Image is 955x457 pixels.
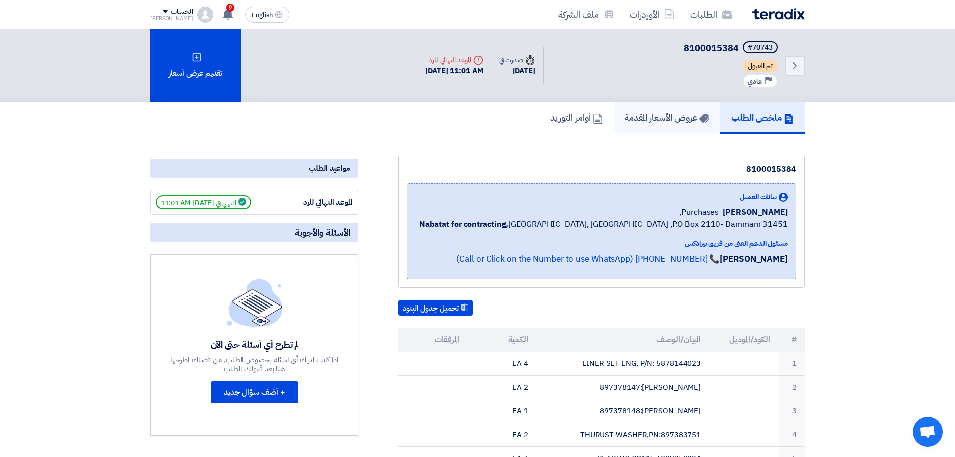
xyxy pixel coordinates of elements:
div: [DATE] 11:01 AM [425,65,483,77]
h5: عروض الأسعار المقدمة [625,112,709,123]
a: ملف الشركة [550,3,622,26]
div: #70743 [748,44,773,51]
span: تم القبول [743,60,778,72]
div: [PERSON_NAME] [150,16,193,21]
th: الكمية [467,328,536,352]
th: الكود/الموديل [709,328,778,352]
td: 3 [778,399,805,423]
span: [GEOGRAPHIC_DATA], [GEOGRAPHIC_DATA] ,P.O Box 2110- Dammam 31451 [419,218,788,230]
span: عادي [748,77,762,86]
div: صدرت في [499,55,535,65]
td: LINER SET ENG, P/N: 5878144023 [536,352,709,375]
div: الحساب [171,8,193,16]
a: الطلبات [682,3,740,26]
td: [PERSON_NAME]:897378148 [536,399,709,423]
span: الأسئلة والأجوبة [295,227,350,238]
th: المرفقات [398,328,467,352]
div: مسئول الدعم الفني من فريق تيرادكس [419,238,788,249]
div: الموعد النهائي للرد [425,55,483,65]
span: 9 [226,4,234,12]
div: 8100015384 [407,163,796,175]
td: 1 EA [467,399,536,423]
span: Purchases, [679,206,719,218]
div: لم تطرح أي أسئلة حتى الآن [169,339,340,350]
div: دردشة مفتوحة [913,417,943,447]
a: الأوردرات [622,3,682,26]
th: # [778,328,805,352]
div: [DATE] [499,65,535,77]
td: 1 [778,352,805,375]
div: الموعد النهائي للرد [278,197,353,208]
strong: [PERSON_NAME] [720,253,788,265]
a: أوامر التوريد [539,102,614,134]
img: empty_state_list.svg [227,279,283,326]
span: [PERSON_NAME] [723,206,788,218]
img: profile_test.png [197,7,213,23]
h5: ملخص الطلب [731,112,794,123]
span: إنتهي في [DATE] 11:01 AM [156,195,251,209]
span: بيانات العميل [740,192,777,202]
td: 2 EA [467,423,536,447]
h5: أوامر التوريد [550,112,603,123]
td: 2 [778,375,805,399]
h5: 8100015384 [684,41,780,55]
div: مواعيد الطلب [150,159,358,178]
td: THURUST WASHER,PN:897383751 [536,423,709,447]
button: English [245,7,289,23]
b: Nabatat for contracting, [419,218,509,230]
td: 2 EA [467,375,536,399]
div: اذا كانت لديك أي اسئلة بخصوص الطلب, من فضلك اطرحها هنا بعد قبولك للطلب [169,355,340,373]
td: 4 [778,423,805,447]
button: + أضف سؤال جديد [211,381,298,403]
button: تحميل جدول البنود [398,300,473,316]
img: Teradix logo [752,8,805,20]
span: 8100015384 [684,41,739,55]
div: تقديم عرض أسعار [150,29,241,102]
a: ملخص الطلب [720,102,805,134]
a: 📞 [PHONE_NUMBER] (Call or Click on the Number to use WhatsApp) [456,253,720,265]
th: البيان/الوصف [536,328,709,352]
td: [PERSON_NAME]:897378147 [536,375,709,399]
a: عروض الأسعار المقدمة [614,102,720,134]
span: English [252,12,273,19]
td: 4 EA [467,352,536,375]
